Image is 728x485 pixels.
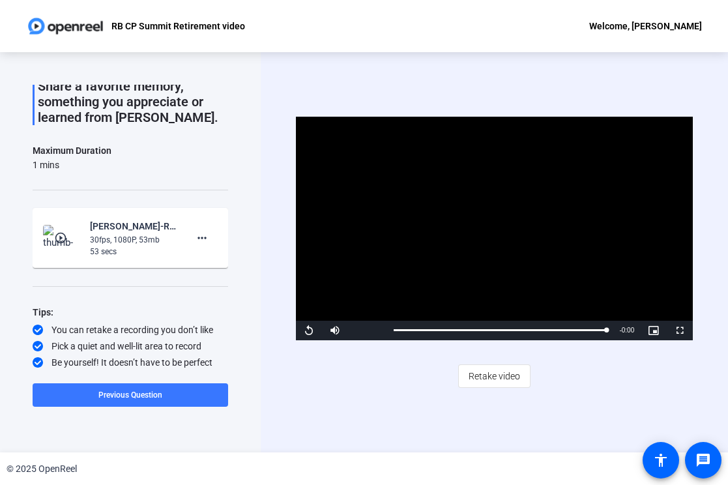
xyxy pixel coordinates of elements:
[469,364,520,389] span: Retake video
[26,13,105,39] img: OpenReel logo
[90,218,177,234] div: [PERSON_NAME]-RB CP Summit Retirement video-RB CP Summit Retirement video-1756491381542-webcam
[33,323,228,336] div: You can retake a recording you don’t like
[394,329,607,331] div: Progress Bar
[622,327,634,334] span: 0:00
[641,321,667,340] button: Picture-in-Picture
[296,117,693,340] div: Video Player
[90,234,177,246] div: 30fps, 1080P, 53mb
[695,452,711,468] mat-icon: message
[7,462,77,476] div: © 2025 OpenReel
[98,390,162,400] span: Previous Question
[111,18,245,34] p: RB CP Summit Retirement video
[43,225,81,251] img: thumb-nail
[322,321,348,340] button: Mute
[90,246,177,257] div: 53 secs
[653,452,669,468] mat-icon: accessibility
[33,304,228,320] div: Tips:
[38,78,228,125] p: Share a favorite memory, something you appreciate or learned from [PERSON_NAME].
[33,340,228,353] div: Pick a quiet and well-lit area to record
[589,18,702,34] div: Welcome, [PERSON_NAME]
[54,231,70,244] mat-icon: play_circle_outline
[33,383,228,407] button: Previous Question
[619,327,621,334] span: -
[33,356,228,369] div: Be yourself! It doesn’t have to be perfect
[458,364,531,388] button: Retake video
[667,321,693,340] button: Fullscreen
[33,158,111,171] div: 1 mins
[33,143,111,158] div: Maximum Duration
[296,321,322,340] button: Replay
[194,230,210,246] mat-icon: more_horiz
